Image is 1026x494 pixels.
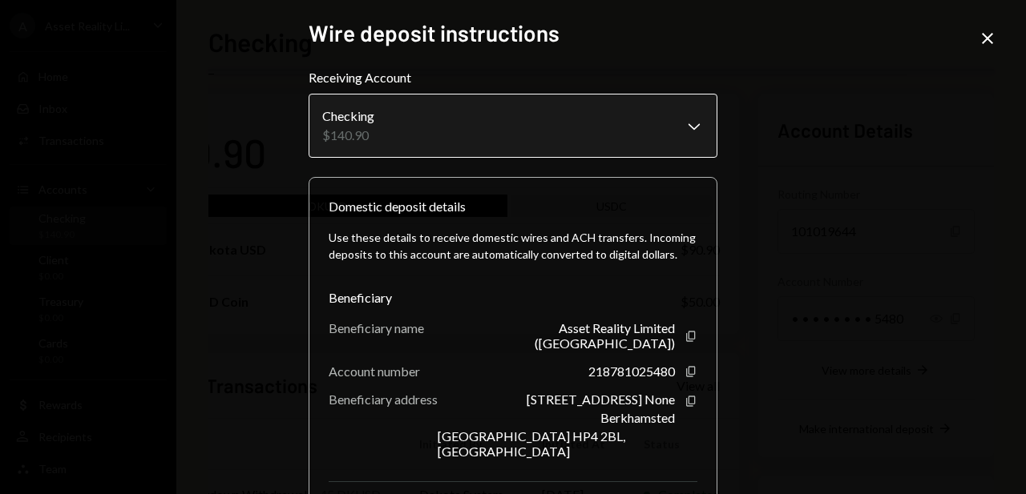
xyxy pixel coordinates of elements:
[329,229,697,263] div: Use these details to receive domestic wires and ACH transfers. Incoming deposits to this account ...
[329,363,420,379] div: Account number
[588,363,675,379] div: 218781025480
[438,428,675,459] div: [GEOGRAPHIC_DATA] HP4 2BL, [GEOGRAPHIC_DATA]
[424,320,675,351] div: Asset Reality Limited ([GEOGRAPHIC_DATA])
[329,197,466,216] div: Domestic deposit details
[309,94,717,158] button: Receiving Account
[329,288,697,307] div: Beneficiary
[329,320,424,335] div: Beneficiary name
[600,410,675,425] div: Berkhamsted
[329,392,438,407] div: Beneficiary address
[309,18,717,49] h2: Wire deposit instructions
[527,392,675,407] div: [STREET_ADDRESS] None
[309,68,717,87] label: Receiving Account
